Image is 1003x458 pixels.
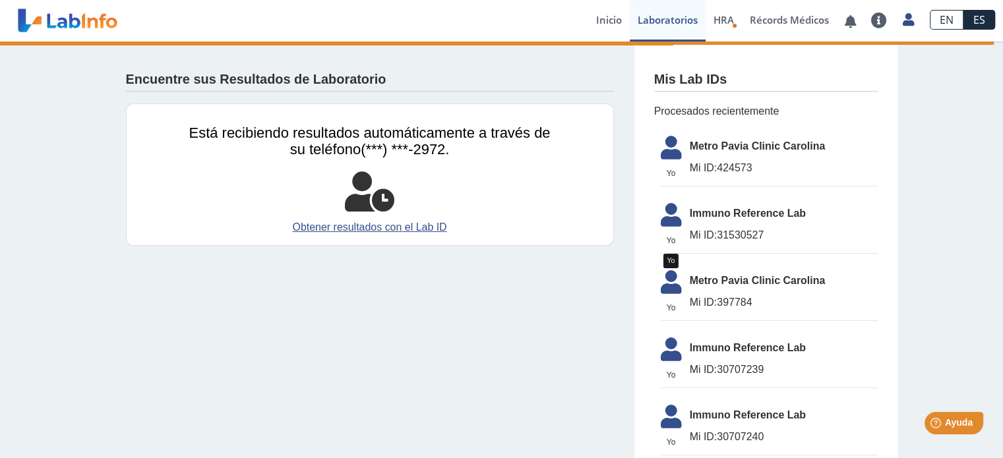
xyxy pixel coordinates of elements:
iframe: Help widget launcher [886,407,988,444]
span: 424573 [690,160,878,176]
span: Mi ID: [690,364,717,375]
span: Yo [653,302,690,314]
span: Mi ID: [690,229,717,241]
span: Metro Pavia Clinic Carolina [690,273,878,289]
span: 30707239 [690,362,878,378]
span: 30707240 [690,429,878,445]
span: Immuno Reference Lab [690,340,878,356]
h4: Encuentre sus Resultados de Laboratorio [126,72,386,88]
a: EN [930,10,963,30]
span: Yo [653,369,690,381]
span: Immuno Reference Lab [690,407,878,423]
span: Immuno Reference Lab [690,206,878,221]
span: Yo [653,436,690,448]
span: 31530527 [690,227,878,243]
a: Obtener resultados con el Lab ID [189,219,551,235]
span: HRA [714,13,734,26]
span: Metro Pavia Clinic Carolina [690,138,878,154]
span: Está recibiendo resultados automáticamente a través de su teléfono [189,125,551,157]
span: Yo [653,235,690,246]
span: Procesados recientemente [654,103,878,119]
div: Yo [663,254,679,268]
a: ES [963,10,995,30]
span: 397784 [690,295,878,310]
span: Yo [653,167,690,179]
span: Mi ID: [690,297,717,308]
h4: Mis Lab IDs [654,72,727,88]
span: Mi ID: [690,431,717,442]
span: Mi ID: [690,162,717,173]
